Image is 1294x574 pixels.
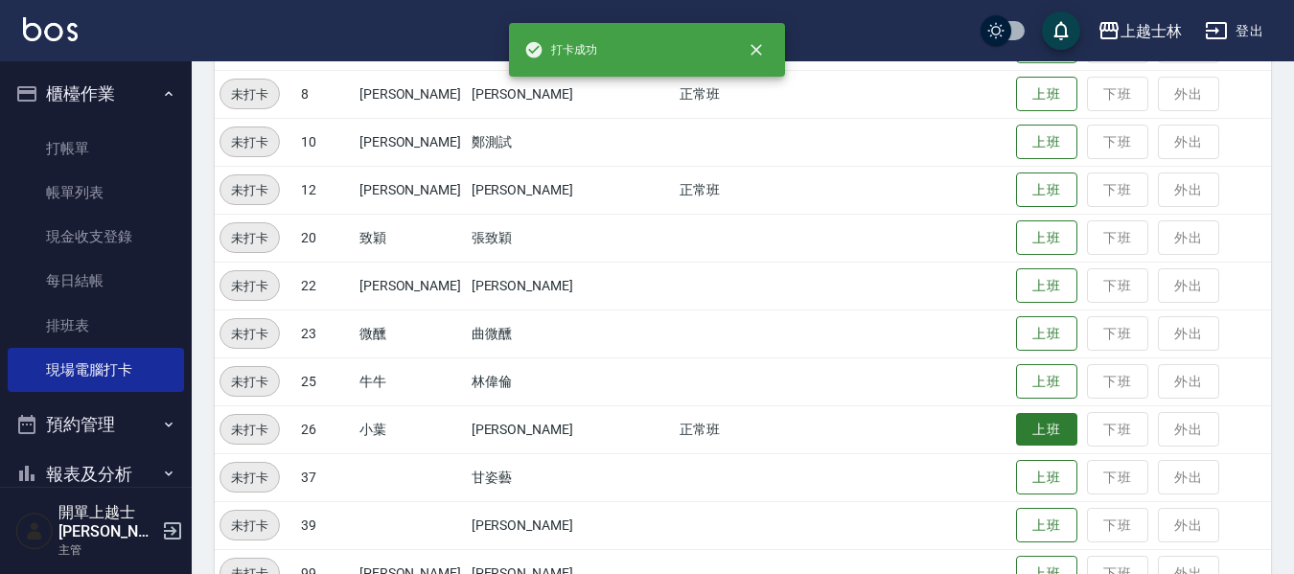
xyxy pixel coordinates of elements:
p: 主管 [58,541,156,559]
button: 上班 [1016,364,1077,400]
span: 未打卡 [220,372,279,392]
span: 未打卡 [220,468,279,488]
td: [PERSON_NAME] [467,166,676,214]
td: [PERSON_NAME] [355,262,467,310]
td: 牛牛 [355,357,467,405]
span: 未打卡 [220,516,279,536]
button: save [1042,11,1080,50]
button: 上班 [1016,220,1077,256]
span: 未打卡 [220,324,279,344]
img: Logo [23,17,78,41]
button: 上越士林 [1090,11,1190,51]
button: 上班 [1016,508,1077,543]
td: 林偉倫 [467,357,676,405]
td: 微醺 [355,310,467,357]
span: 未打卡 [220,276,279,296]
span: 未打卡 [220,420,279,440]
td: [PERSON_NAME] [355,118,467,166]
button: 報表及分析 [8,449,184,499]
button: 上班 [1016,316,1077,352]
td: 20 [296,214,355,262]
button: 上班 [1016,172,1077,208]
button: 上班 [1016,125,1077,160]
td: 23 [296,310,355,357]
td: [PERSON_NAME] [467,70,676,118]
td: 曲微醺 [467,310,676,357]
td: 致穎 [355,214,467,262]
button: 上班 [1016,460,1077,495]
button: 登出 [1197,13,1271,49]
a: 排班表 [8,304,184,348]
td: 張致穎 [467,214,676,262]
td: [PERSON_NAME] [467,501,676,549]
td: 25 [296,357,355,405]
td: 22 [296,262,355,310]
td: 正常班 [675,405,787,453]
span: 打卡成功 [524,40,597,59]
td: [PERSON_NAME] [467,262,676,310]
button: 上班 [1016,268,1077,304]
a: 現場電腦打卡 [8,348,184,392]
td: 26 [296,405,355,453]
a: 現金收支登錄 [8,215,184,259]
a: 打帳單 [8,126,184,171]
td: 鄭測試 [467,118,676,166]
span: 未打卡 [220,180,279,200]
span: 未打卡 [220,132,279,152]
span: 未打卡 [220,84,279,104]
button: 上班 [1016,413,1077,447]
td: 12 [296,166,355,214]
td: [PERSON_NAME] [467,405,676,453]
button: 櫃檯作業 [8,69,184,119]
td: 39 [296,501,355,549]
button: 上班 [1016,77,1077,112]
td: [PERSON_NAME] [355,166,467,214]
div: 上越士林 [1121,19,1182,43]
td: [PERSON_NAME] [355,70,467,118]
h5: 開單上越士[PERSON_NAME] [58,503,156,541]
td: 8 [296,70,355,118]
td: 小葉 [355,405,467,453]
td: 37 [296,453,355,501]
button: 預約管理 [8,400,184,449]
a: 帳單列表 [8,171,184,215]
a: 每日結帳 [8,259,184,303]
button: close [735,29,777,71]
td: 甘姿藝 [467,453,676,501]
span: 未打卡 [220,228,279,248]
td: 10 [296,118,355,166]
img: Person [15,512,54,550]
td: 正常班 [675,70,787,118]
td: 正常班 [675,166,787,214]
